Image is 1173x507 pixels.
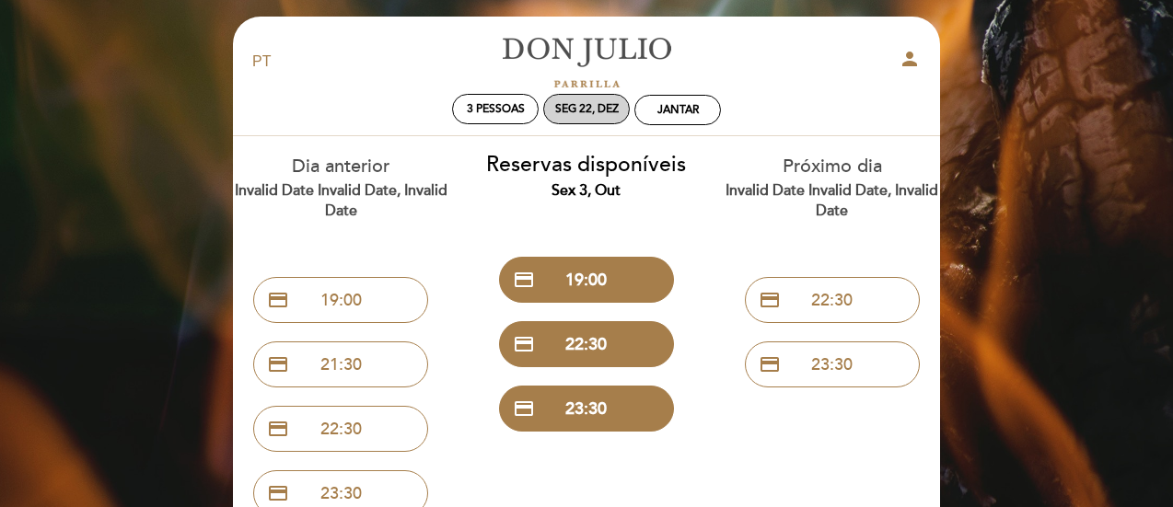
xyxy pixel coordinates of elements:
div: Próximo dia [723,154,941,222]
button: person [899,48,921,76]
a: [PERSON_NAME] [471,37,702,87]
span: credit_card [513,398,535,420]
span: credit_card [267,418,289,440]
div: Invalid date Invalid date, Invalid date [232,180,450,223]
button: credit_card 21:30 [253,341,428,387]
span: credit_card [267,353,289,375]
span: credit_card [513,269,535,291]
div: Seg 22, dez [555,102,619,116]
div: Sex 3, out [478,180,696,202]
i: person [899,48,921,70]
span: credit_card [759,289,781,311]
div: Dia anterior [232,154,450,222]
button: credit_card 22:30 [253,406,428,452]
div: Jantar [657,103,699,117]
button: credit_card 23:30 [745,341,920,387]
button: credit_card 23:30 [499,386,674,432]
button: credit_card 22:30 [499,321,674,367]
span: credit_card [513,333,535,355]
div: Invalid date Invalid date, Invalid date [723,180,941,223]
span: credit_card [267,289,289,311]
button: credit_card 22:30 [745,277,920,323]
div: Reservas disponíveis [478,150,696,202]
span: credit_card [759,353,781,375]
span: 3 pessoas [467,102,525,116]
button: credit_card 19:00 [253,277,428,323]
button: credit_card 19:00 [499,257,674,303]
span: credit_card [267,482,289,504]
